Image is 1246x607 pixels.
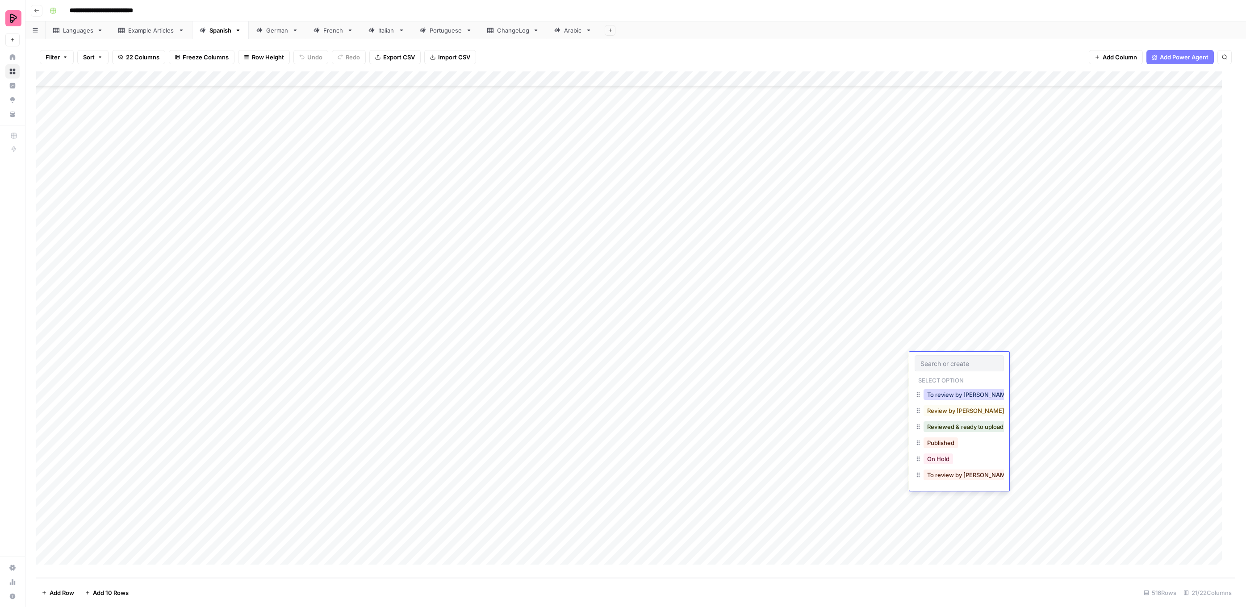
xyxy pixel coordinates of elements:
button: Row Height [238,50,290,64]
div: German [266,26,289,35]
a: Insights [5,79,20,93]
div: Spanish [209,26,231,35]
span: Add Power Agent [1160,53,1208,62]
button: Sort [77,50,109,64]
button: Published [924,437,958,448]
span: Filter [46,53,60,62]
button: Help + Support [5,589,20,603]
span: Import CSV [438,53,470,62]
a: Arabic [547,21,599,39]
span: Redo [346,53,360,62]
span: Add 10 Rows [93,588,129,597]
div: Review by [PERSON_NAME] in progress [915,403,1004,420]
div: Arabic [564,26,582,35]
span: Undo [307,53,322,62]
div: To review by [PERSON_NAME] [915,468,1004,484]
a: Home [5,50,20,64]
button: Freeze Columns [169,50,234,64]
div: Languages [63,26,93,35]
a: Spanish [192,21,249,39]
button: Redo [332,50,366,64]
span: Sort [83,53,95,62]
div: French [323,26,343,35]
a: Your Data [5,107,20,121]
span: Add Column [1103,53,1137,62]
div: Italian [378,26,395,35]
a: Languages [46,21,111,39]
div: ChangeLog [497,26,529,35]
div: Reviewed & ready to upload [915,420,1004,436]
a: Opportunities [5,93,20,107]
input: Search or create [920,359,998,367]
div: Example Articles [128,26,175,35]
button: To review by [PERSON_NAME] [924,470,1015,480]
a: Portuguese [412,21,480,39]
a: Settings [5,561,20,575]
button: Review by [PERSON_NAME] in progress [924,405,1041,416]
div: To review by [PERSON_NAME] [915,387,1004,403]
a: French [306,21,361,39]
div: Portuguese [430,26,462,35]
a: ChangeLog [480,21,547,39]
a: Example Articles [111,21,192,39]
span: Row Height [252,53,284,62]
img: Preply Logo [5,10,21,26]
button: Import CSV [424,50,476,64]
button: On Hold [924,453,953,464]
a: Browse [5,64,20,79]
span: 22 Columns [126,53,159,62]
a: German [249,21,306,39]
span: Export CSV [383,53,415,62]
button: Add Power Agent [1146,50,1214,64]
button: Workspace: Preply [5,7,20,29]
button: Undo [293,50,328,64]
span: Add Row [50,588,74,597]
span: Freeze Columns [183,53,229,62]
button: Add 10 Rows [79,586,134,600]
p: Select option [915,374,967,385]
button: Add Column [1089,50,1143,64]
button: 22 Columns [112,50,165,64]
button: Reviewed & ready to upload [924,421,1007,432]
button: Export CSV [369,50,421,64]
button: Add Row [36,586,79,600]
div: On Hold [915,452,1004,468]
button: To review by [PERSON_NAME] [924,389,1015,400]
a: Usage [5,575,20,589]
div: Published [915,436,1004,452]
button: Filter [40,50,74,64]
a: Italian [361,21,412,39]
div: 516 Rows [1140,586,1180,600]
div: 21/22 Columns [1180,586,1235,600]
